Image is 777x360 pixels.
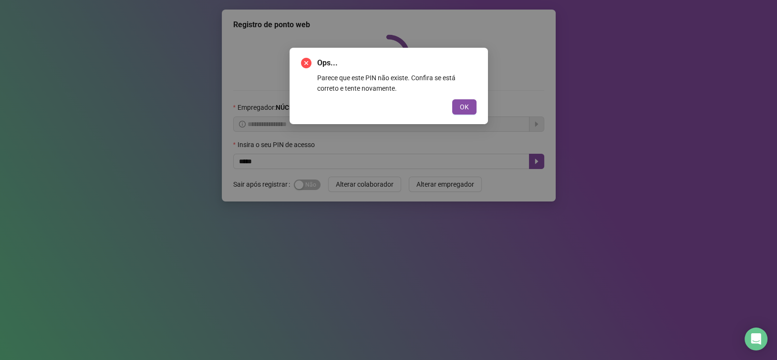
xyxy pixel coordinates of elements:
span: Ops... [317,57,477,69]
button: OK [452,99,477,115]
div: Open Intercom Messenger [745,328,767,350]
div: Parece que este PIN não existe. Confira se está correto e tente novamente. [317,73,477,94]
span: OK [460,102,469,112]
span: close-circle [301,58,311,68]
